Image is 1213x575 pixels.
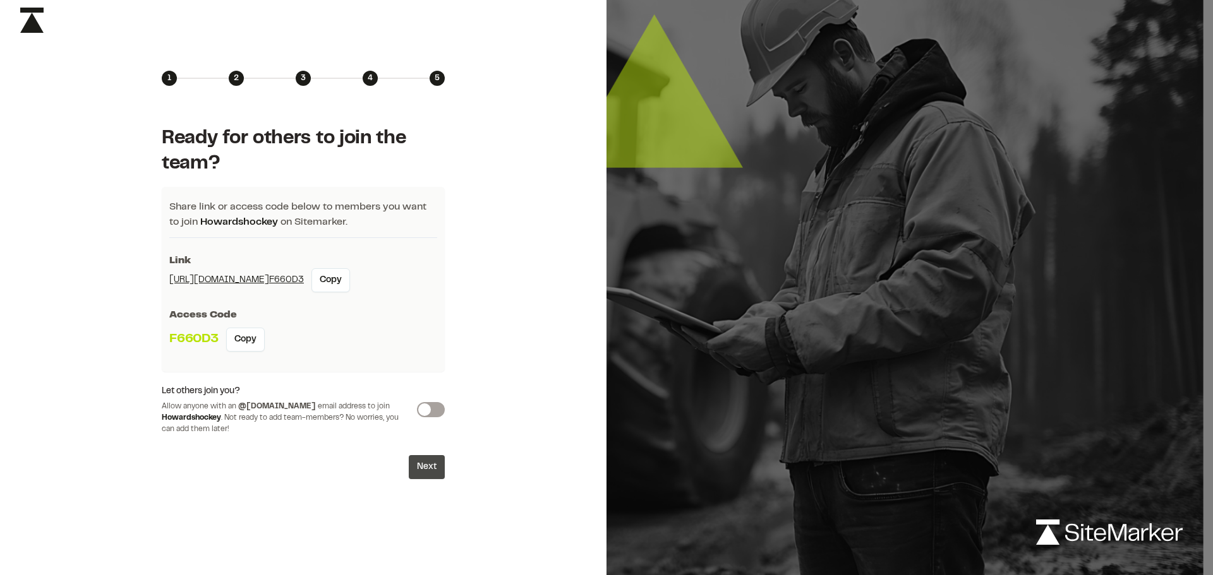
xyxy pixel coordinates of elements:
div: 4 [363,71,378,86]
button: Copy [226,328,265,352]
span: @ [DOMAIN_NAME] [238,403,316,410]
h1: Ready for others to join the team? [162,126,445,177]
div: Let others join you? [162,384,402,398]
p: Access Code [169,307,437,323]
img: icon-black-rebrand.svg [20,8,44,33]
div: Allow anyone with an email address to join . Not ready to add team-members? No worries, you can a... [162,401,402,435]
img: logo-white-rebrand.svg [1036,519,1183,545]
p: Link [169,253,437,268]
div: 5 [430,71,445,86]
div: 2 [229,71,244,86]
div: 1 [162,71,177,86]
div: 3 [296,71,311,86]
span: Howardshockey [200,218,278,227]
a: [URL][DOMAIN_NAME]F660D3 [169,273,304,287]
span: Howardshockey [162,415,221,421]
p: Share link or access code below to members you want to join on Sitemarker. [169,199,437,238]
button: Copy [311,268,350,292]
p: F660D3 [169,330,219,349]
button: Next [409,455,445,479]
